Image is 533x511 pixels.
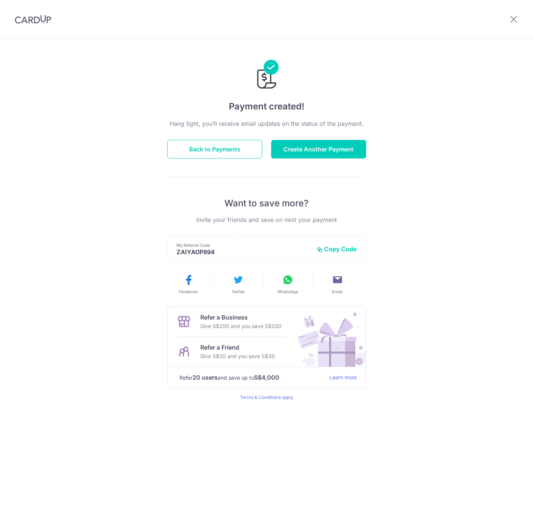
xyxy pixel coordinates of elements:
span: Twitter [231,289,245,295]
h4: Payment created! [167,100,366,113]
p: Want to save more? [167,197,366,209]
p: Refer a Friend [200,343,275,352]
p: ZAIYAOP894 [177,248,311,256]
a: Terms & Conditions apply [240,394,293,400]
button: Copy Code [317,245,357,253]
button: Create Another Payment [271,140,366,158]
iframe: Opens a widget where you can find more information [486,489,526,507]
span: WhatsApp [277,289,298,295]
p: Refer and save up to [180,373,323,382]
span: Email [332,289,343,295]
p: Refer a Business [200,313,282,322]
p: Give S$200 and you save S$200 [200,322,282,331]
button: Email [316,274,359,295]
p: Hang tight, you’ll receive email updates on the status of the payment. [167,119,366,128]
button: Back to Payments [167,140,262,158]
button: Twitter [216,274,260,295]
button: Facebook [167,274,210,295]
p: My Referral Code [177,242,311,248]
button: WhatsApp [266,274,310,295]
img: Payments [255,60,279,91]
img: CardUp [15,15,51,24]
p: Invite your friends and save on next your payment [167,215,366,224]
span: Facebook [179,289,198,295]
img: Refer [291,307,366,367]
strong: S$4,000 [254,373,279,382]
strong: 20 users [193,373,218,382]
p: Give S$30 and you save S$30 [200,352,275,361]
a: Learn more [329,373,357,382]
